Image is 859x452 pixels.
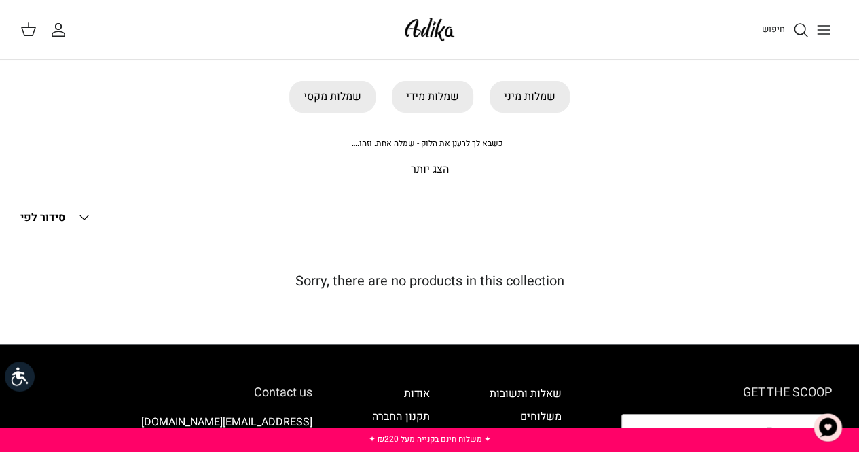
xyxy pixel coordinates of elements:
h6: GET THE SCOOP [621,385,832,400]
p: הצג יותר [20,161,839,179]
a: [EMAIL_ADDRESS][DOMAIN_NAME] [141,414,312,430]
a: החשבון שלי [50,22,72,38]
a: שמלות מידי [392,81,473,113]
span: חיפוש [762,22,785,35]
img: Adika IL [401,14,458,46]
a: שאלות ותשובות [490,385,562,402]
span: כשבא לך לרענן את הלוק - שמלה אחת. וזהו. [352,137,502,150]
a: שמלות מיני [490,81,570,113]
a: חיפוש [762,22,809,38]
h6: Contact us [27,385,312,400]
a: ✦ משלוח חינם בקנייה מעל ₪220 ✦ [369,433,491,445]
button: סידור לפי [20,203,92,232]
button: Toggle menu [809,15,839,45]
a: אודות [403,385,429,402]
a: תקנון החברה [372,408,429,425]
a: שמלות מקסי [289,81,376,113]
button: צ'אט [807,407,848,448]
a: משלוחים [520,408,562,425]
h5: Sorry, there are no products in this collection [20,273,839,290]
span: סידור לפי [20,209,65,226]
input: Email [621,414,832,449]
